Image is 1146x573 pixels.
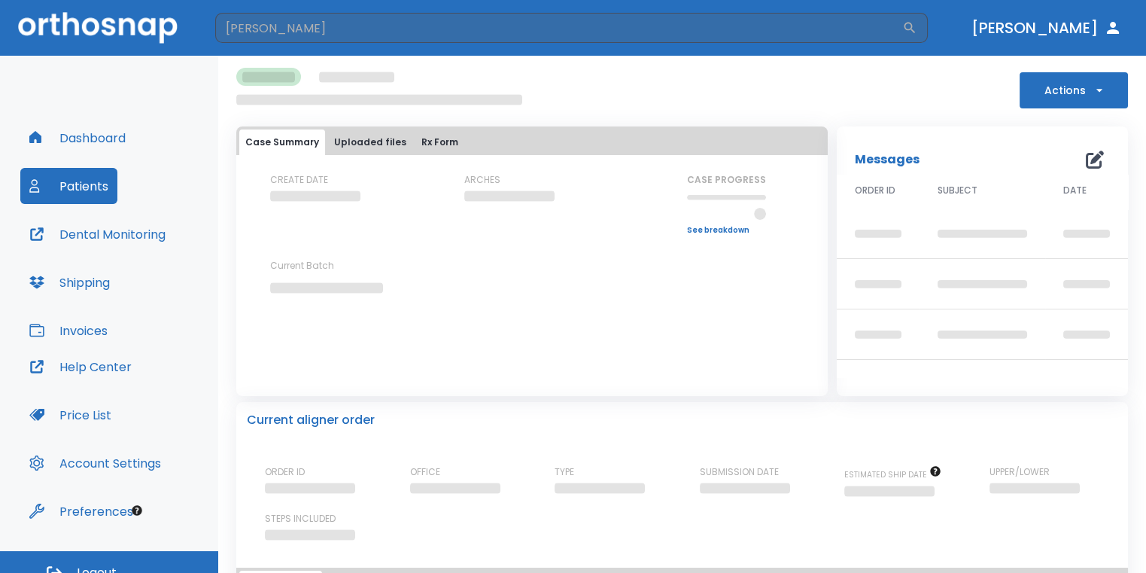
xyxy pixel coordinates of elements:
[555,465,574,479] p: TYPE
[20,312,117,349] button: Invoices
[239,130,825,155] div: tabs
[247,411,375,429] p: Current aligner order
[18,12,178,43] img: Orthosnap
[20,120,135,156] button: Dashboard
[265,512,336,526] p: STEPS INCLUDED
[464,173,500,187] p: ARCHES
[965,14,1128,41] button: [PERSON_NAME]
[989,465,1050,479] p: UPPER/LOWER
[1020,72,1128,108] button: Actions
[239,130,325,155] button: Case Summary
[215,13,902,43] input: Search by Patient Name or Case #
[270,259,406,273] p: Current Batch
[20,493,142,529] button: Preferences
[687,173,766,187] p: CASE PROGRESS
[687,226,766,235] a: See breakdown
[265,465,305,479] p: ORDER ID
[20,168,117,204] button: Patients
[20,445,170,481] button: Account Settings
[20,397,120,433] button: Price List
[938,184,977,197] span: SUBJECT
[844,469,941,480] span: The date will be available after approving treatment plan
[700,465,779,479] p: SUBMISSION DATE
[270,173,328,187] p: CREATE DATE
[328,130,412,155] button: Uploaded files
[410,465,440,479] p: OFFICE
[855,151,920,169] p: Messages
[20,264,119,300] button: Shipping
[20,216,175,252] button: Dental Monitoring
[855,184,895,197] span: ORDER ID
[415,130,464,155] button: Rx Form
[1063,184,1087,197] span: DATE
[130,504,144,517] div: Tooltip anchor
[20,349,141,385] button: Help Center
